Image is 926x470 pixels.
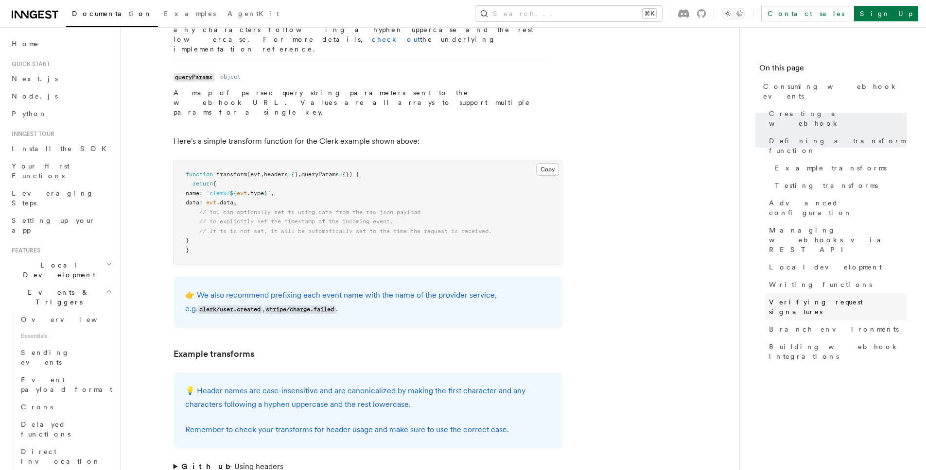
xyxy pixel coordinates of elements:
span: Local Development [8,260,106,280]
span: queryParams [301,171,339,178]
a: Direct invocation [17,443,114,470]
dd: object [220,73,241,81]
a: Testing transforms [771,177,907,194]
span: } [264,190,267,197]
a: Writing functions [765,276,907,293]
a: Leveraging Steps [8,185,114,212]
span: Inngest tour [8,130,54,138]
p: Here's a simple transform function for the Clerk example shown above: [174,134,562,148]
button: Search...⌘K [475,6,662,21]
span: evt [237,190,247,197]
span: headers [264,171,288,178]
p: 👉 We also recommend prefixing each event name with the name of the provider service, e.g. , . [185,288,551,316]
span: , [233,199,237,206]
span: = [288,171,291,178]
span: evt [206,199,216,206]
code: stripe/charge.failed [264,305,336,314]
span: Leveraging Steps [12,189,94,207]
span: Local development [769,262,882,272]
a: Creating a webhook [765,105,907,132]
span: Python [12,110,47,117]
span: Examples [164,10,216,17]
span: .data [216,199,233,206]
span: Events & Triggers [8,287,106,307]
span: name [186,190,199,197]
span: `clerk/ [206,190,230,197]
a: Advanced configuration [765,194,907,221]
span: = [339,171,342,178]
a: Crons [17,398,114,416]
span: Install the SDK [12,145,112,152]
span: Consuming webhook events [763,82,907,101]
code: clerk/user.created [198,305,262,314]
span: Branch environments [769,324,899,334]
a: Consuming webhook events [759,78,907,105]
button: Events & Triggers [8,284,114,311]
span: , [261,171,264,178]
span: Sending events [21,349,70,366]
span: transform [216,171,247,178]
a: Next.js [8,70,114,87]
a: Contact sales [761,6,850,21]
p: Remember to check your transforms for header usage and make sure to use the correct case. [185,423,551,436]
span: } [186,247,189,253]
a: check out [372,35,420,43]
a: Node.js [8,87,114,105]
span: Home [12,39,39,49]
span: Crons [21,403,53,411]
a: Branch environments [765,320,907,338]
a: Event payload format [17,371,114,398]
a: Home [8,35,114,52]
p: A map of parsed query string parameters sent to the webhook URL. Values are all arrays to support... [174,88,547,117]
span: Testing transforms [775,181,878,190]
span: Overview [21,316,121,323]
a: Documentation [66,3,158,27]
span: data [186,199,199,206]
a: Managing webhooks via REST API [765,221,907,258]
span: function [186,171,213,178]
span: .type [247,190,264,197]
span: Managing webhooks via REST API [769,225,907,254]
span: Node.js [12,92,58,100]
p: 💡 Header names are case-insensitive and are canonicalized by making the first character and any c... [185,384,551,411]
span: Advanced configuration [769,198,907,218]
a: Example transforms [771,159,907,177]
span: Example transforms [775,163,887,173]
button: Toggle dark mode [722,8,745,19]
span: {} [291,171,298,178]
a: Defining a transform function [765,132,907,159]
a: Sending events [17,344,114,371]
span: return [192,180,213,187]
span: } [186,237,189,244]
span: { [213,180,216,187]
span: Essentials [17,328,114,344]
span: Your first Functions [12,162,70,180]
a: Building webhook integrations [765,338,907,365]
h4: On this page [759,62,907,78]
span: Verifying request signatures [769,297,907,317]
span: Direct invocation [21,448,101,465]
span: Quick start [8,60,50,68]
span: Building webhook integrations [769,342,907,361]
a: Python [8,105,114,122]
a: Sign Up [854,6,918,21]
code: queryParams [174,73,214,82]
kbd: ⌘K [643,9,656,18]
a: Example transforms [174,347,254,361]
a: Verifying request signatures [765,293,907,320]
span: Delayed functions [21,420,70,438]
span: Writing functions [769,280,872,289]
a: Overview [17,311,114,328]
span: AgentKit [227,10,279,17]
span: Defining a transform function [769,136,907,155]
span: Next.js [12,75,58,83]
a: Local development [765,258,907,276]
button: Copy [536,163,559,176]
span: , [271,190,274,197]
a: Setting up your app [8,212,114,239]
span: // You can optionally set ts using data from the raw json payload [199,209,420,216]
span: Features [8,247,40,254]
a: Delayed functions [17,416,114,443]
span: Setting up your app [12,217,95,234]
a: Your first Functions [8,157,114,185]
